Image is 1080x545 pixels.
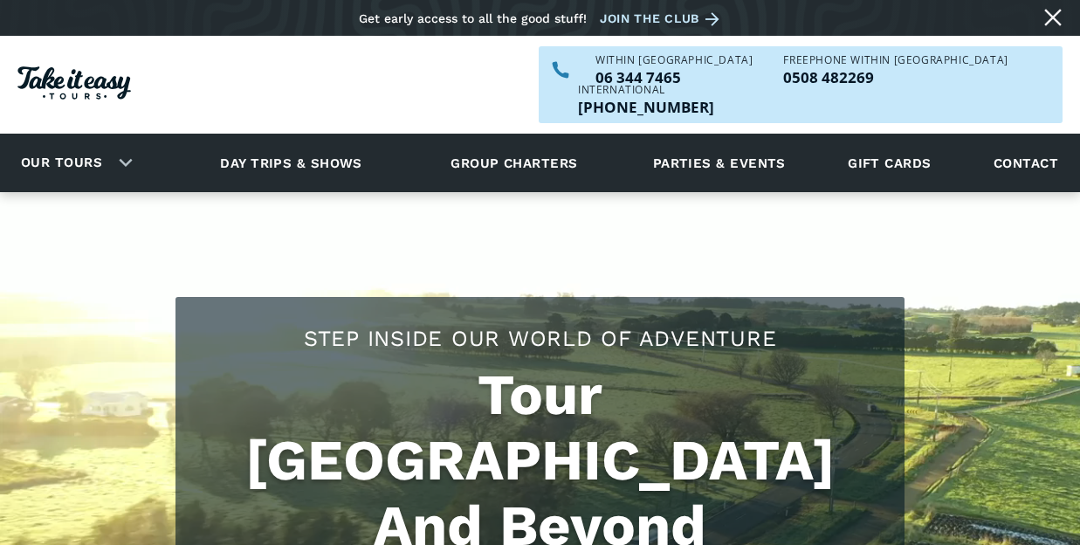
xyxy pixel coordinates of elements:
[783,55,1008,66] div: Freephone WITHIN [GEOGRAPHIC_DATA]
[839,139,940,187] a: Gift cards
[578,85,714,95] div: International
[429,139,599,187] a: Group charters
[783,70,1008,85] p: 0508 482269
[198,139,384,187] a: Day trips & shows
[578,100,714,114] p: [PHONE_NUMBER]
[783,70,1008,85] a: Call us freephone within NZ on 0508482269
[17,66,131,100] img: Take it easy Tours logo
[595,70,753,85] a: Call us within NZ on 063447465
[985,139,1067,187] a: Contact
[600,8,726,30] a: Join the club
[595,55,753,66] div: WITHIN [GEOGRAPHIC_DATA]
[17,58,131,113] a: Homepage
[1039,3,1067,31] a: Close message
[644,139,795,187] a: Parties & events
[193,323,887,354] h2: Step Inside Our World Of Adventure
[8,142,115,183] a: Our tours
[359,11,587,25] div: Get early access to all the good stuff!
[578,100,714,114] a: Call us outside of NZ on +6463447465
[595,70,753,85] p: 06 344 7465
